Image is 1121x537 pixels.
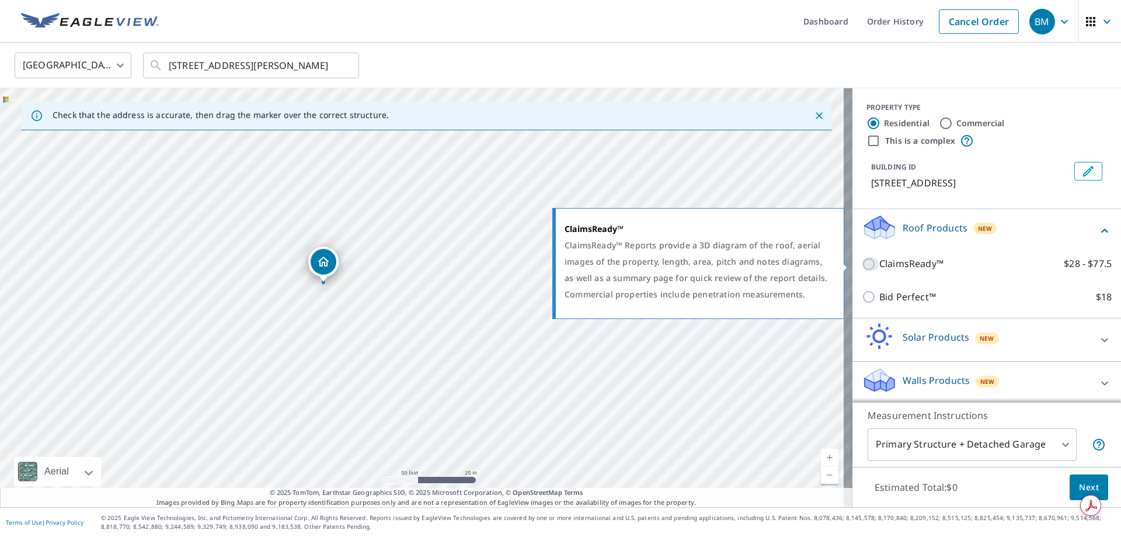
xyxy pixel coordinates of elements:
[6,518,42,526] a: Terms of Use
[862,214,1112,247] div: Roof ProductsNew
[6,519,83,526] p: |
[980,377,995,386] span: New
[101,514,1115,531] p: © 2025 Eagle View Technologies, Inc. and Pictometry International Corp. All Rights Reserved. Repo...
[270,488,583,498] span: © 2025 TomTom, Earthstar Geographics SIO, © 2025 Microsoft Corporation, ©
[53,110,389,120] p: Check that the address is accurate, then drag the marker over the correct structure.
[41,457,72,486] div: Aerial
[978,224,993,233] span: New
[903,373,970,387] p: Walls Products
[980,334,994,343] span: New
[862,366,1112,400] div: Walls ProductsNew
[879,290,936,304] p: Bid Perfect™
[14,457,101,486] div: Aerial
[1064,257,1112,271] p: $28 - $77.5
[868,428,1077,461] div: Primary Structure + Detached Garage
[821,466,838,484] a: Current Level 19, Zoom Out
[565,237,829,303] div: ClaimsReady™ Reports provide a 3D diagram of the roof, aerial images of the property, length, are...
[1096,290,1112,304] p: $18
[565,223,624,234] strong: ClaimsReady™
[308,247,339,283] div: Dropped pin, building 1, Residential property, 2934 Meadow Park Dr Garland, TX 75040
[21,13,159,30] img: EV Logo
[866,102,1107,113] div: PROPERTY TYPE
[15,49,131,82] div: [GEOGRAPHIC_DATA]
[868,408,1106,422] p: Measurement Instructions
[1029,9,1055,34] div: BM
[871,162,916,172] p: BUILDING ID
[862,323,1112,356] div: Solar ProductsNew
[1074,162,1102,181] button: Edit building 1
[513,488,562,497] a: OpenStreetMap
[885,135,955,147] label: This is a complex
[956,117,1005,129] label: Commercial
[879,257,944,271] p: ClaimsReady™
[1092,438,1106,452] span: Your report will include the primary structure and a detached garage if one exists.
[812,108,827,123] button: Close
[903,221,967,235] p: Roof Products
[821,449,838,466] a: Current Level 19, Zoom In
[564,488,583,497] a: Terms
[1079,480,1099,495] span: Next
[884,117,929,129] label: Residential
[169,49,335,82] input: Search by address or latitude-longitude
[46,518,83,526] a: Privacy Policy
[939,9,1019,34] a: Cancel Order
[865,474,967,500] p: Estimated Total: $0
[903,330,969,344] p: Solar Products
[1070,474,1108,501] button: Next
[871,176,1070,190] p: [STREET_ADDRESS]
